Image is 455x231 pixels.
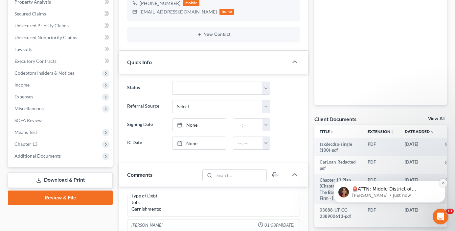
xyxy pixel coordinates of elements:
span: Comments [127,171,152,178]
span: 11 [446,209,454,214]
td: taxdecdso-single (100)-pdf [314,138,362,156]
td: 03088-UT-CC-038900613-pdf [314,204,362,222]
td: CarLoan_Redacted-pdf [314,156,362,174]
span: Unsecured Priority Claims [14,23,69,28]
label: Referral Source [124,100,169,113]
a: SOFA Review [9,115,113,126]
span: [PHONE_NUMBER] [140,0,180,6]
a: None [172,137,226,149]
p: 🚨ATTN: Middle District of [US_STATE] The court has added a new Credit Counseling Field that we ne... [29,46,113,53]
td: PDF [362,138,399,156]
span: Income [14,82,30,88]
input: -- : -- [233,119,263,131]
input: Search... [214,170,266,181]
a: Extensionunfold_more [368,129,394,134]
span: Means Test [14,129,37,135]
a: Titleunfold_more [320,129,334,134]
a: Date Added expand_more [405,129,434,134]
span: Quick Info [127,59,152,65]
span: Unsecured Nonpriority Claims [14,35,77,40]
span: Lawsuits [14,46,32,52]
a: None [172,119,226,131]
img: Profile image for Katie [15,47,25,58]
a: Secured Claims [9,8,113,20]
a: Executory Contracts [9,55,113,67]
a: View All [428,116,444,121]
button: New Contact [132,32,295,37]
a: Download & Print [8,172,113,188]
p: Message from Katie, sent Just now [29,53,113,59]
td: Chapter 13 Plan (Chapter 13 Plan - The Bankruptcy Firm - [US_STATE] ) [314,174,362,204]
i: unfold_more [390,130,394,134]
div: mobile [183,0,199,6]
a: Review & File [8,191,113,205]
span: Secured Claims [14,11,46,16]
iframe: Intercom live chat [433,209,448,224]
div: [EMAIL_ADDRESS][DOMAIN_NAME] [140,9,217,15]
span: Additional Documents [14,153,61,159]
label: Signing Date [124,118,169,132]
input: -- : -- [233,137,263,149]
label: IC Date [124,137,169,150]
div: home [219,9,234,15]
div: Client Documents [314,115,356,122]
span: SOFA Review [14,117,42,123]
span: Expenses [14,94,33,99]
span: Miscellaneous [14,106,44,111]
span: 01:08PM[DATE] [264,222,294,228]
span: Chapter 13 [14,141,37,147]
i: unfold_more [330,130,334,134]
a: Unsecured Nonpriority Claims [9,32,113,43]
a: Lawsuits [9,43,113,55]
a: Unsecured Priority Claims [9,20,113,32]
iframe: Intercom notifications message [324,140,455,213]
span: Executory Contracts [14,58,57,64]
div: [PERSON_NAME] [131,222,163,228]
span: Codebtors Insiders & Notices [14,70,74,76]
label: Status [124,82,169,95]
i: expand_more [430,130,434,134]
td: [DATE] [399,138,440,156]
div: message notification from Katie, Just now. 🚨ATTN: Middle District of Florida The court has added ... [10,41,122,63]
button: Dismiss notification [115,39,124,48]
